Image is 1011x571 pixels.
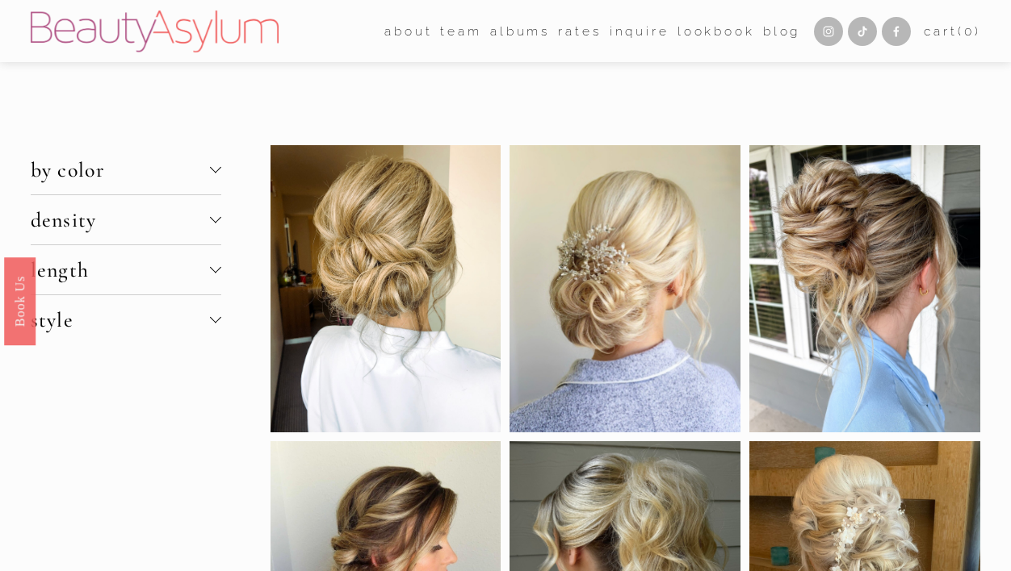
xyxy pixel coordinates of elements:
[4,257,36,345] a: Book Us
[882,17,911,46] a: Facebook
[440,19,482,44] a: folder dropdown
[610,19,669,44] a: Inquire
[924,20,980,43] a: 0 items in cart
[31,157,210,182] span: by color
[384,19,432,44] a: folder dropdown
[384,20,432,43] span: about
[31,195,221,244] button: density
[31,295,221,344] button: style
[31,257,210,282] span: length
[964,23,975,39] span: 0
[31,10,279,52] img: Beauty Asylum | Bridal Hair &amp; Makeup Charlotte &amp; Atlanta
[814,17,843,46] a: Instagram
[31,245,221,294] button: length
[31,307,210,332] span: style
[558,19,601,44] a: Rates
[958,23,981,39] span: ( )
[490,19,550,44] a: albums
[31,207,210,232] span: density
[31,145,221,194] button: by color
[677,19,755,44] a: Lookbook
[763,19,801,44] a: Blog
[848,17,877,46] a: TikTok
[440,20,482,43] span: team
